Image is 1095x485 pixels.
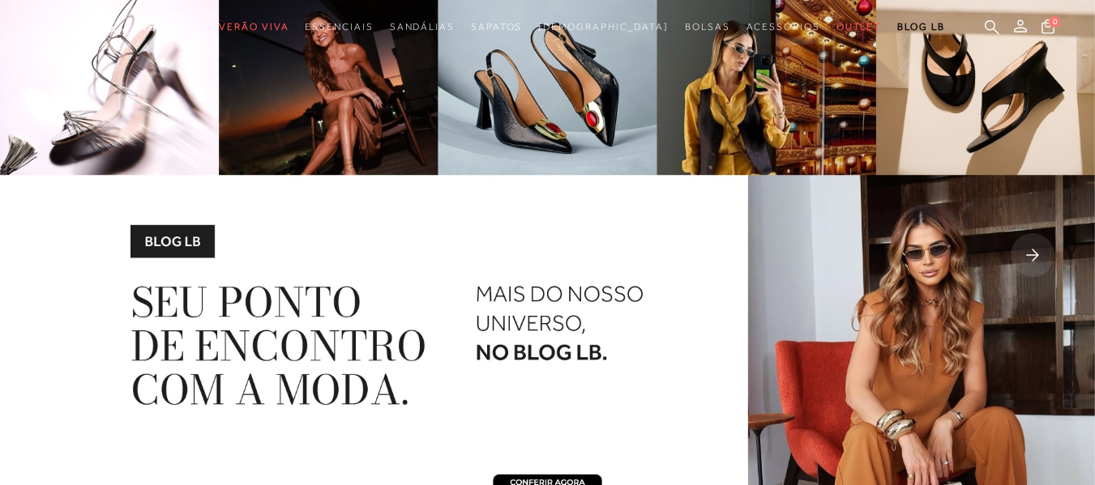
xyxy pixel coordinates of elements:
[471,12,522,42] a: categoryNavScreenReaderText
[897,21,944,32] span: BLOG LB
[305,12,373,42] a: categoryNavScreenReaderText
[1049,16,1060,28] span: 0
[685,12,730,42] a: categoryNavScreenReaderText
[305,21,373,32] span: Essenciais
[897,12,944,42] a: BLOG LB
[471,21,522,32] span: Sapatos
[538,12,669,42] a: noSubCategoriesText
[390,21,455,32] span: Sandálias
[1037,18,1059,40] button: 0
[538,21,669,32] span: [DEMOGRAPHIC_DATA]
[836,12,882,42] a: categoryNavScreenReaderText
[219,21,289,32] span: Verão Viva
[685,21,730,32] span: Bolsas
[746,21,820,32] span: Acessórios
[219,12,289,42] a: categoryNavScreenReaderText
[746,12,820,42] a: categoryNavScreenReaderText
[390,12,455,42] a: categoryNavScreenReaderText
[836,21,882,32] span: Outlet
